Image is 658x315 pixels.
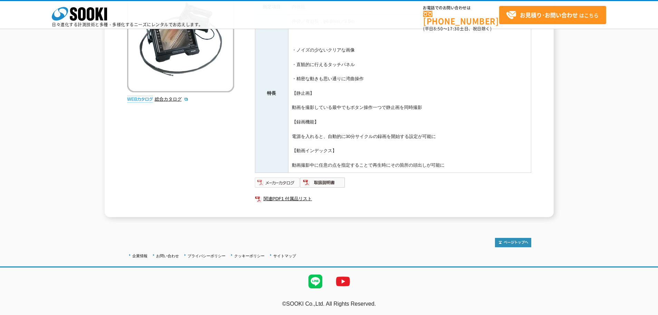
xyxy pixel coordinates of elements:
a: 関連PDF1 付属品リスト [255,194,531,203]
th: 特長 [255,14,288,173]
a: プライバシーポリシー [188,254,226,258]
a: サイトマップ [273,254,296,258]
a: クッキーポリシー [234,254,265,258]
a: お見積り･お問い合わせはこちら [499,6,606,24]
strong: お見積り･お問い合わせ [520,11,578,19]
a: メーカーカタログ [255,182,300,187]
a: 総合カタログ [155,96,189,102]
img: YouTube [329,268,357,295]
span: 8:50 [433,26,443,32]
a: お問い合わせ [156,254,179,258]
td: 外径／有効長：φ6.0mm／3.5m ・ノイズの少ないクリアな画像 ・直観的に行えるタッチパネル ・精密な動きも思い通りに湾曲操作 【静止画】 動画を撮影している最中でもボタン操作一つで静止画を... [288,14,531,173]
span: 17:30 [447,26,460,32]
img: メーカーカタログ [255,177,300,188]
span: (平日 ～ 土日、祝日除く) [423,26,492,32]
a: 企業情報 [132,254,147,258]
p: 日々進化する計測技術と多種・多様化するニーズにレンタルでお応えします。 [52,22,203,27]
img: トップページへ [495,238,531,247]
img: LINE [302,268,329,295]
img: 取扱説明書 [300,177,345,188]
span: お電話でのお問い合わせは [423,6,499,10]
span: はこちら [506,10,599,20]
img: webカタログ [127,96,153,103]
a: [PHONE_NUMBER] [423,11,499,25]
a: 取扱説明書 [300,182,345,187]
a: テストMail [631,308,658,314]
